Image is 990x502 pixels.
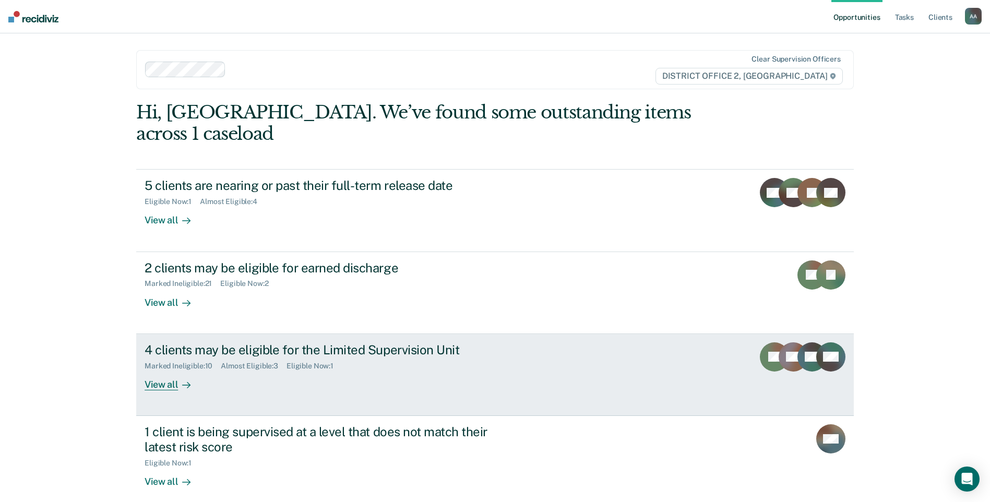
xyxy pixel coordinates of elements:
[136,169,854,252] a: 5 clients are nearing or past their full-term release dateEligible Now:1Almost Eligible:4View all
[145,288,203,308] div: View all
[287,362,342,370] div: Eligible Now : 1
[136,334,854,416] a: 4 clients may be eligible for the Limited Supervision UnitMarked Ineligible:10Almost Eligible:3El...
[965,8,982,25] div: A A
[145,178,511,193] div: 5 clients are nearing or past their full-term release date
[752,55,840,64] div: Clear supervision officers
[145,362,221,370] div: Marked Ineligible : 10
[145,197,200,206] div: Eligible Now : 1
[655,68,843,85] span: DISTRICT OFFICE 2, [GEOGRAPHIC_DATA]
[145,342,511,357] div: 4 clients may be eligible for the Limited Supervision Unit
[965,8,982,25] button: AA
[145,206,203,226] div: View all
[145,279,220,288] div: Marked Ineligible : 21
[221,362,287,370] div: Almost Eligible : 3
[145,370,203,390] div: View all
[145,467,203,487] div: View all
[145,459,200,468] div: Eligible Now : 1
[220,279,277,288] div: Eligible Now : 2
[136,102,710,145] div: Hi, [GEOGRAPHIC_DATA]. We’ve found some outstanding items across 1 caseload
[145,260,511,276] div: 2 clients may be eligible for earned discharge
[145,424,511,455] div: 1 client is being supervised at a level that does not match their latest risk score
[8,11,58,22] img: Recidiviz
[955,467,980,492] div: Open Intercom Messenger
[136,252,854,334] a: 2 clients may be eligible for earned dischargeMarked Ineligible:21Eligible Now:2View all
[200,197,266,206] div: Almost Eligible : 4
